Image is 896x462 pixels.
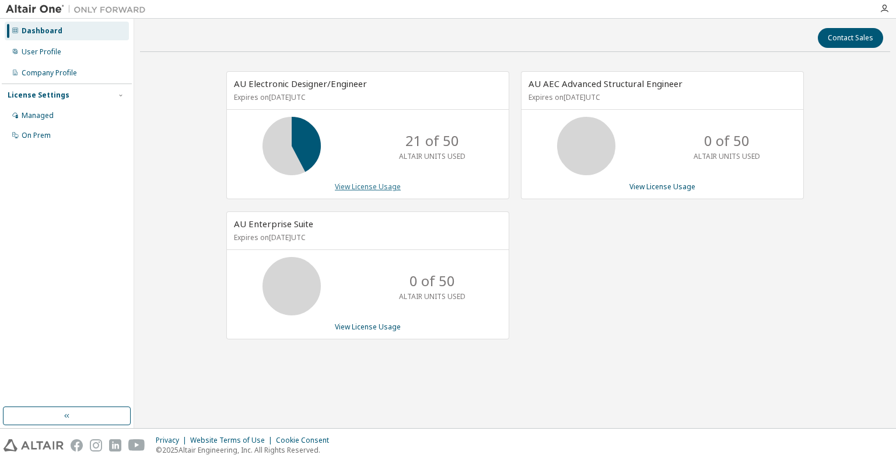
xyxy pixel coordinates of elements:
[818,28,883,48] button: Contact Sales
[22,47,61,57] div: User Profile
[409,271,455,291] p: 0 of 50
[694,151,760,161] p: ALTAIR UNITS USED
[22,26,62,36] div: Dashboard
[335,322,401,332] a: View License Usage
[234,78,367,89] span: AU Electronic Designer/Engineer
[156,445,336,455] p: © 2025 Altair Engineering, Inc. All Rights Reserved.
[405,131,459,151] p: 21 of 50
[90,439,102,451] img: instagram.svg
[234,232,499,242] p: Expires on [DATE] UTC
[629,182,695,192] a: View License Usage
[399,291,466,301] p: ALTAIR UNITS USED
[128,439,145,451] img: youtube.svg
[704,131,750,151] p: 0 of 50
[22,68,77,78] div: Company Profile
[156,436,190,445] div: Privacy
[190,436,276,445] div: Website Terms of Use
[22,111,54,120] div: Managed
[276,436,336,445] div: Cookie Consent
[109,439,121,451] img: linkedin.svg
[399,151,466,161] p: ALTAIR UNITS USED
[22,131,51,140] div: On Prem
[8,91,69,100] div: License Settings
[234,92,499,102] p: Expires on [DATE] UTC
[234,218,313,230] span: AU Enterprise Suite
[3,439,64,451] img: altair_logo.svg
[528,78,682,89] span: AU AEC Advanced Structural Engineer
[71,439,83,451] img: facebook.svg
[6,4,152,15] img: Altair One
[335,182,401,192] a: View License Usage
[528,92,793,102] p: Expires on [DATE] UTC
